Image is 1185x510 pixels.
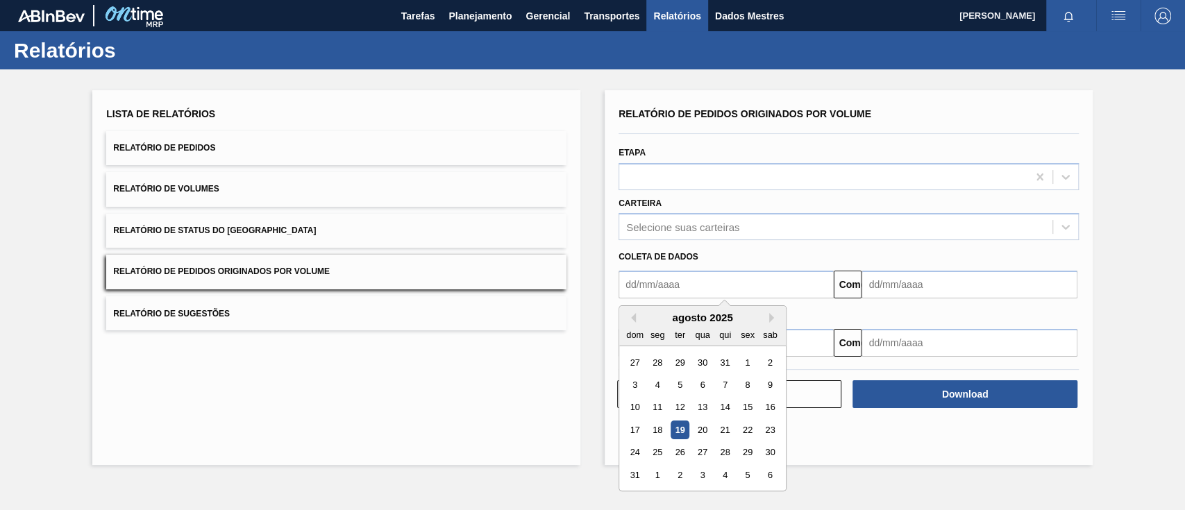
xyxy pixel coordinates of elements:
div: Choose quinta-feira, 28 de agosto de 2025 [716,443,734,462]
div: Choose quarta-feira, 13 de agosto de 2025 [693,398,712,417]
div: Choose segunda-feira, 4 de agosto de 2025 [648,375,667,394]
font: Relatório de Status do [GEOGRAPHIC_DATA] [113,226,316,235]
div: Choose domingo, 3 de agosto de 2025 [625,375,644,394]
div: Choose domingo, 17 de agosto de 2025 [625,420,644,439]
div: qua [693,325,712,344]
img: Sair [1154,8,1171,24]
div: Choose segunda-feira, 1 de setembro de 2025 [648,466,667,484]
font: Relatório de Pedidos Originados por Volume [113,267,330,277]
font: Gerencial [526,10,570,22]
button: Comeu [834,329,862,357]
button: Previous Month [626,313,636,323]
input: dd/mm/aaaa [619,271,834,298]
div: Choose sábado, 23 de agosto de 2025 [761,420,780,439]
div: Choose quinta-feira, 31 de julho de 2025 [716,353,734,372]
button: Next Month [769,313,779,323]
div: Choose quinta-feira, 4 de setembro de 2025 [716,466,734,484]
div: Choose sexta-feira, 15 de agosto de 2025 [738,398,757,417]
div: Choose sexta-feira, 22 de agosto de 2025 [738,420,757,439]
font: Coleta de dados [619,252,698,262]
font: Lista de Relatórios [106,108,215,119]
input: dd/mm/aaaa [862,329,1077,357]
font: Download [942,389,989,400]
div: Choose terça-feira, 19 de agosto de 2025 [671,420,689,439]
div: Choose terça-feira, 26 de agosto de 2025 [671,443,689,462]
div: Choose quinta-feira, 14 de agosto de 2025 [716,398,734,417]
img: ações do usuário [1110,8,1127,24]
div: Choose terça-feira, 2 de setembro de 2025 [671,466,689,484]
div: qui [716,325,734,344]
font: Etapa [619,148,646,158]
div: Choose domingo, 27 de julho de 2025 [625,353,644,372]
div: agosto 2025 [619,312,786,323]
div: Choose domingo, 10 de agosto de 2025 [625,398,644,417]
font: Relatório de Pedidos Originados por Volume [619,108,871,119]
button: Relatório de Status do [GEOGRAPHIC_DATA] [106,214,566,248]
font: Selecione suas carteiras [626,221,739,233]
div: Choose sexta-feira, 1 de agosto de 2025 [738,353,757,372]
div: seg [648,325,667,344]
font: Relatório de Pedidos [113,143,215,153]
div: Choose quarta-feira, 27 de agosto de 2025 [693,443,712,462]
div: Choose domingo, 31 de agosto de 2025 [625,466,644,484]
button: Relatório de Pedidos [106,131,566,165]
font: Comeu [839,279,871,290]
div: Choose quarta-feira, 20 de agosto de 2025 [693,420,712,439]
div: Choose sábado, 30 de agosto de 2025 [761,443,780,462]
div: Choose sexta-feira, 8 de agosto de 2025 [738,375,757,394]
div: Choose terça-feira, 12 de agosto de 2025 [671,398,689,417]
div: Choose quarta-feira, 3 de setembro de 2025 [693,466,712,484]
div: Choose sábado, 9 de agosto de 2025 [761,375,780,394]
input: dd/mm/aaaa [862,271,1077,298]
div: Choose segunda-feira, 25 de agosto de 2025 [648,443,667,462]
font: Carteira [619,198,662,208]
div: Choose quinta-feira, 7 de agosto de 2025 [716,375,734,394]
font: [PERSON_NAME] [959,10,1035,21]
font: Transportes [584,10,639,22]
div: Choose quarta-feira, 30 de julho de 2025 [693,353,712,372]
div: Choose segunda-feira, 18 de agosto de 2025 [648,420,667,439]
div: Choose segunda-feira, 28 de julho de 2025 [648,353,667,372]
button: Limpar [617,380,841,408]
div: Choose sábado, 16 de agosto de 2025 [761,398,780,417]
button: Notificações [1046,6,1091,26]
div: Choose domingo, 24 de agosto de 2025 [625,443,644,462]
font: Relatório de Sugestões [113,308,230,318]
font: Comeu [839,337,871,348]
img: TNhmsLtSVTkK8tSr43FrP2fwEKptu5GPRR3wAAAABJRU5ErkJggg== [18,10,85,22]
div: Choose quinta-feira, 21 de agosto de 2025 [716,420,734,439]
div: ter [671,325,689,344]
button: Relatório de Volumes [106,172,566,206]
div: Choose terça-feira, 5 de agosto de 2025 [671,375,689,394]
button: Download [852,380,1077,408]
font: Planejamento [448,10,512,22]
button: Relatório de Sugestões [106,296,566,330]
div: dom [625,325,644,344]
div: Choose quarta-feira, 6 de agosto de 2025 [693,375,712,394]
font: Relatório de Volumes [113,185,219,194]
div: month 2025-08 [623,351,781,486]
font: Tarefas [401,10,435,22]
div: sex [738,325,757,344]
font: Dados Mestres [715,10,784,22]
div: Choose sexta-feira, 5 de setembro de 2025 [738,466,757,484]
font: Relatórios [653,10,700,22]
div: Choose segunda-feira, 11 de agosto de 2025 [648,398,667,417]
div: Choose sexta-feira, 29 de agosto de 2025 [738,443,757,462]
button: Relatório de Pedidos Originados por Volume [106,255,566,289]
div: Choose terça-feira, 29 de julho de 2025 [671,353,689,372]
div: Choose sábado, 2 de agosto de 2025 [761,353,780,372]
button: Comeu [834,271,862,298]
font: Relatórios [14,39,116,62]
div: Choose sábado, 6 de setembro de 2025 [761,466,780,484]
div: sab [761,325,780,344]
